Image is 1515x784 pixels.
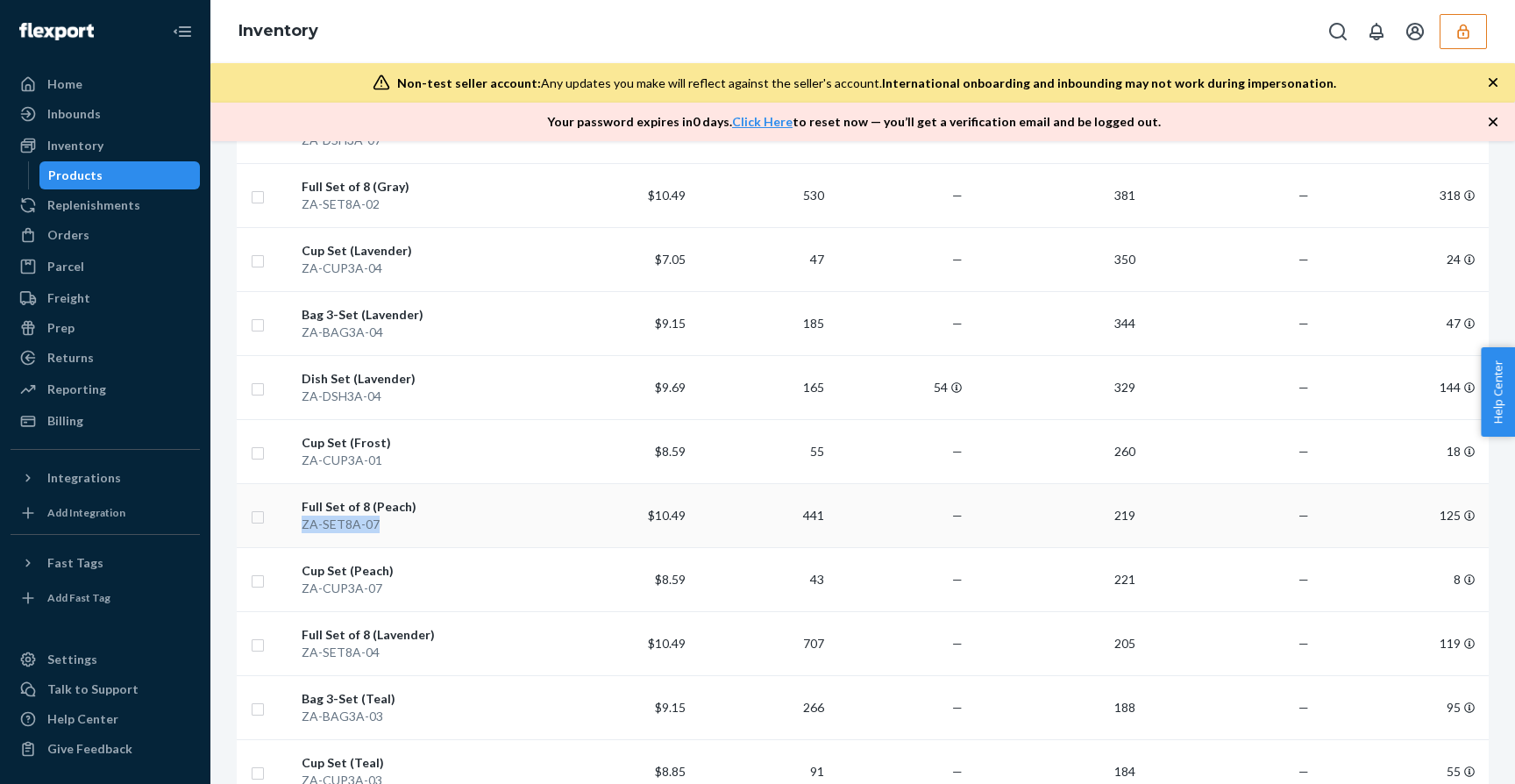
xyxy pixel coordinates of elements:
[11,675,200,703] a: Talk to Support
[302,370,547,388] div: Dish Set (Lavender)
[39,161,201,189] a: Products
[302,434,547,452] div: Cup Set (Frost)
[1316,227,1490,291] td: 24
[648,636,686,651] span: $10.49
[970,483,1142,547] td: 219
[302,690,547,708] div: Bag 3-Set (Teal)
[1316,611,1490,675] td: 119
[1398,14,1433,49] button: Open account menu
[302,516,547,533] div: ZA-SET8A-07
[19,23,94,40] img: Flexport logo
[224,6,332,57] ol: breadcrumbs
[302,306,547,324] div: Bag 3-Set (Lavender)
[655,700,686,715] span: $9.15
[302,452,547,469] div: ZA-CUP3A-01
[1298,764,1309,779] span: —
[47,258,84,275] div: Parcel
[693,355,831,419] td: 165
[11,253,200,281] a: Parcel
[397,75,541,90] span: Non-test seller account:
[47,590,110,605] div: Add Fast Tag
[732,114,793,129] a: Click Here
[11,344,200,372] a: Returns
[302,708,547,725] div: ZA-BAG3A-03
[970,227,1142,291] td: 350
[302,562,547,580] div: Cup Set (Peach)
[970,163,1142,227] td: 381
[1298,380,1309,395] span: —
[970,355,1142,419] td: 329
[47,469,121,487] div: Integrations
[1316,163,1490,227] td: 318
[1481,347,1515,437] button: Help Center
[952,252,963,267] span: —
[11,70,200,98] a: Home
[11,284,200,312] a: Freight
[302,178,547,196] div: Full Set of 8 (Gray)
[693,611,831,675] td: 707
[48,167,103,184] div: Products
[47,710,118,728] div: Help Center
[47,505,125,520] div: Add Integration
[11,314,200,342] a: Prep
[693,547,831,611] td: 43
[11,407,200,435] a: Billing
[47,681,139,698] div: Talk to Support
[655,380,686,395] span: $9.69
[397,75,1336,92] div: Any updates you make will reflect against the seller's account.
[302,388,547,405] div: ZA-DSH3A-04
[302,498,547,516] div: Full Set of 8 (Peach)
[1298,444,1309,459] span: —
[302,580,547,597] div: ZA-CUP3A-07
[952,764,963,779] span: —
[1316,547,1490,611] td: 8
[302,196,547,213] div: ZA-SET8A-02
[11,221,200,249] a: Orders
[47,289,90,307] div: Freight
[693,163,831,227] td: 530
[693,291,831,355] td: 185
[11,499,200,527] a: Add Integration
[47,554,103,572] div: Fast Tags
[1316,483,1490,547] td: 125
[302,260,547,277] div: ZA-CUP3A-04
[655,444,686,459] span: $8.59
[11,705,200,733] a: Help Center
[47,412,83,430] div: Billing
[952,188,963,203] span: —
[1298,188,1309,203] span: —
[1316,675,1490,739] td: 95
[302,242,547,260] div: Cup Set (Lavender)
[11,375,200,403] a: Reporting
[655,252,686,267] span: $7.05
[11,735,200,763] button: Give Feedback
[11,100,200,128] a: Inbounds
[952,508,963,523] span: —
[302,644,547,661] div: ZA-SET8A-04
[47,226,89,244] div: Orders
[970,675,1142,739] td: 188
[655,316,686,331] span: $9.15
[648,508,686,523] span: $10.49
[1298,700,1309,715] span: —
[1298,508,1309,523] span: —
[952,700,963,715] span: —
[1316,355,1490,419] td: 144
[1359,14,1394,49] button: Open notifications
[1316,419,1490,483] td: 18
[952,572,963,587] span: —
[165,14,200,49] button: Close Navigation
[47,137,103,154] div: Inventory
[1320,14,1355,49] button: Open Search Box
[952,636,963,651] span: —
[970,547,1142,611] td: 221
[47,349,94,367] div: Returns
[47,740,132,758] div: Give Feedback
[238,21,318,40] a: Inventory
[952,316,963,331] span: —
[47,75,82,93] div: Home
[11,132,200,160] a: Inventory
[302,754,547,772] div: Cup Set (Teal)
[47,651,97,668] div: Settings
